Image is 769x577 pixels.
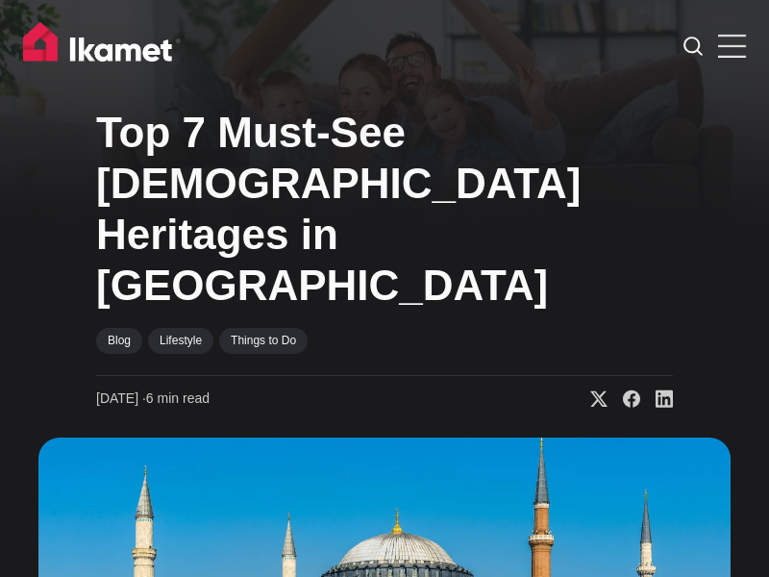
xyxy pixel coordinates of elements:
[23,22,181,70] img: Ikamet home
[575,389,608,409] a: Share on X
[96,389,210,409] time: 6 min read
[219,328,308,353] a: Things to Do
[640,389,673,409] a: Share on Linkedin
[96,108,673,311] h1: Top 7 Must-See [DEMOGRAPHIC_DATA] Heritages in [GEOGRAPHIC_DATA]
[148,328,213,353] a: Lifestyle
[608,389,640,409] a: Share on Facebook
[96,390,146,406] span: [DATE] ∙
[96,328,142,353] a: Blog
